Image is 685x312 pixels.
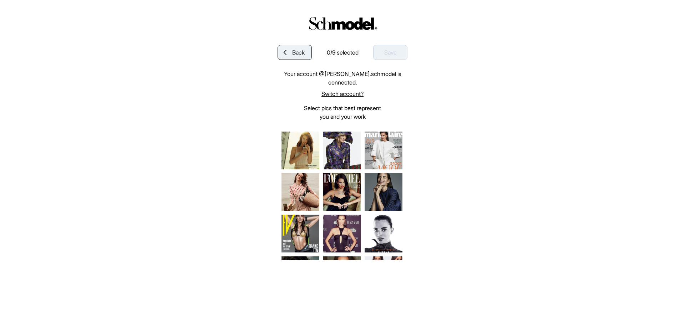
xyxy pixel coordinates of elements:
[278,89,407,98] a: Switch account?
[373,45,407,60] div: Save
[305,14,380,32] img: logo
[278,70,407,87] p: Your account @ [PERSON_NAME].schmodel is connected.
[278,104,407,121] p: Select pics that best represent you and your work
[278,45,312,60] a: Back
[327,48,359,57] div: 0 /9 selected
[292,48,305,57] span: Back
